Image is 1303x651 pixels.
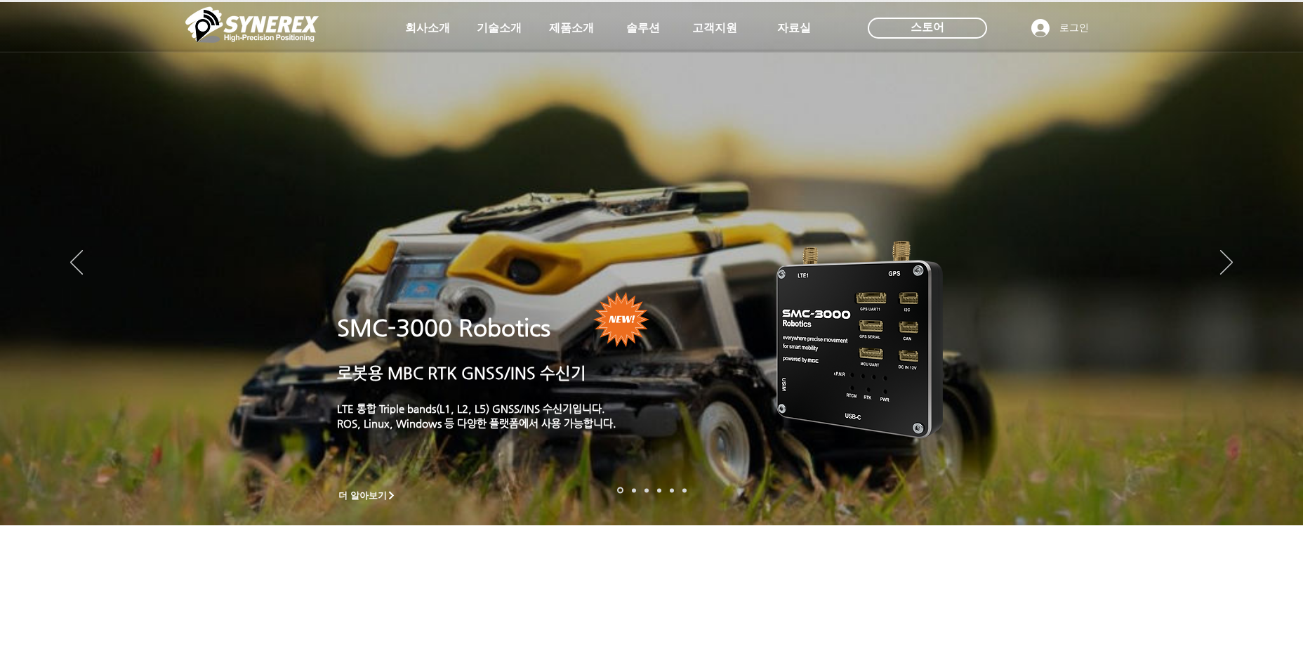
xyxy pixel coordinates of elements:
[338,489,387,502] span: 더 알아보기
[185,4,319,46] img: 씨너렉스_White_simbol_대지 1.png
[692,21,737,36] span: 고객지원
[70,250,83,277] button: 이전
[332,487,402,504] a: 더 알아보기
[1021,15,1099,41] button: 로그인
[392,14,463,42] a: 회사소개
[682,488,687,492] a: 정밀농업
[464,14,534,42] a: 기술소개
[549,21,594,36] span: 제품소개
[777,21,811,36] span: 자료실
[477,21,522,36] span: 기술소개
[337,417,616,429] a: ROS, Linux, Windows 등 다양한 플랫폼에서 사용 가능합니다.
[337,315,550,341] a: SMC-3000 Robotics
[337,364,586,382] a: 로봇용 MBC RTK GNSS/INS 수신기
[868,18,987,39] div: 스토어
[670,488,674,492] a: 로봇
[911,20,944,35] span: 스토어
[759,14,829,42] a: 자료실
[757,220,964,455] img: KakaoTalk_20241224_155801212.png
[405,21,450,36] span: 회사소개
[644,488,649,492] a: 측량 IoT
[1220,250,1233,277] button: 다음
[680,14,750,42] a: 고객지원
[617,487,623,494] a: 로봇- SMC 2000
[632,488,636,492] a: 드론 8 - SMC 2000
[613,487,691,494] nav: 슬라이드
[1054,21,1094,35] span: 로그인
[657,488,661,492] a: 자율주행
[536,14,607,42] a: 제품소개
[626,21,660,36] span: 솔루션
[608,14,678,42] a: 솔루션
[337,402,605,414] a: LTE 통합 Triple bands(L1, L2, L5) GNSS/INS 수신기입니다.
